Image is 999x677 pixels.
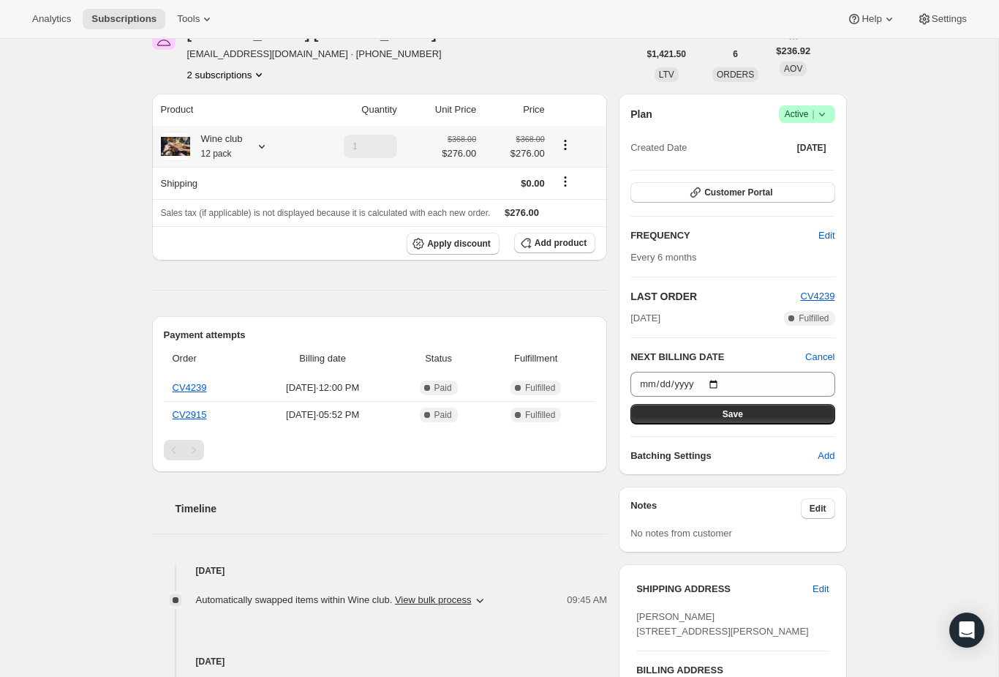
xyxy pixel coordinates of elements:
a: CV4239 [173,382,207,393]
button: Subscriptions [83,9,165,29]
span: Fulfilled [799,313,829,324]
span: [DATE] [630,311,660,326]
h2: FREQUENCY [630,228,818,243]
button: Apply discount [407,233,499,255]
button: Customer Portal [630,182,834,203]
h3: SHIPPING ADDRESS [636,582,813,596]
span: Every 6 months [630,252,696,263]
span: $0.00 [521,178,545,189]
span: AOV [784,64,802,74]
th: Order [164,343,249,375]
span: Add [818,449,834,463]
button: $1,421.50 [638,44,695,64]
button: Add [809,444,843,468]
h6: Batching Settings [630,449,818,463]
span: 09:45 AM [567,593,607,607]
span: Fulfilled [525,382,555,394]
h4: [DATE] [152,564,608,578]
span: Edit [810,503,826,515]
button: Cancel [805,350,834,364]
div: [PERSON_NAME] [PERSON_NAME] [187,26,454,41]
button: View bulk process [395,594,472,605]
button: Analytics [23,9,80,29]
small: $368.00 [448,135,476,143]
button: [DATE] [788,138,835,158]
span: Apply discount [427,238,491,250]
span: Billing date [253,351,392,366]
span: Active [785,107,829,121]
button: Tools [168,9,223,29]
a: CV4239 [801,291,835,302]
button: Edit [801,498,835,519]
span: Edit [813,582,829,596]
span: Settings [932,13,967,25]
span: Edit [818,228,834,243]
span: Sales tax (if applicable) is not displayed because it is calculated with each new order. [161,208,491,218]
span: Add product [535,237,587,249]
h3: Notes [630,498,801,519]
span: [PERSON_NAME] [STREET_ADDRESS][PERSON_NAME] [636,611,809,637]
span: [EMAIL_ADDRESS][DOMAIN_NAME] · [PHONE_NUMBER] [187,47,454,61]
span: Status [401,351,476,366]
th: Product [152,94,303,126]
span: Fulfillment [485,351,587,366]
span: Tools [177,13,200,25]
span: Paid [434,409,452,421]
div: Open Intercom Messenger [949,613,984,648]
span: $1,421.50 [647,48,686,60]
button: Help [838,9,905,29]
span: [DATE] · 12:00 PM [253,381,392,395]
th: Quantity [303,94,402,126]
button: Save [630,404,834,424]
button: CV4239 [801,289,835,304]
span: 6 [733,48,738,60]
span: [DATE] · 05:52 PM [253,408,392,422]
span: Customer Portal [704,187,772,198]
button: Shipping actions [554,173,577,190]
small: $368.00 [516,135,545,143]
h2: Timeline [176,501,608,516]
span: Subscriptions [91,13,157,25]
span: $236.92 [776,44,810,59]
span: Automatically swapped items within Wine club . [196,593,472,607]
span: Analytics [32,13,71,25]
button: Settings [908,9,976,29]
span: Created Date [630,141,687,155]
span: | [812,108,814,120]
button: Automatically swapped items within Wine club. View bulk process [187,588,497,612]
button: Add product [514,233,595,253]
h2: Payment attempts [164,328,596,343]
span: LTV [659,70,674,80]
span: Paid [434,382,452,394]
th: Price [480,94,549,126]
nav: Pagination [164,440,596,460]
th: Shipping [152,167,303,199]
span: Help [862,13,881,25]
h2: Plan [630,107,652,121]
button: Edit [804,577,837,601]
button: 6 [724,44,747,64]
span: Fulfilled [525,409,555,421]
button: Edit [810,224,843,247]
span: Save [723,408,743,420]
span: $276.00 [442,146,476,161]
span: ORDERS [717,70,754,80]
h2: LAST ORDER [630,289,800,304]
button: Product actions [187,67,267,82]
span: $276.00 [505,207,539,218]
button: Product actions [554,137,577,153]
a: CV2915 [173,409,207,420]
h2: NEXT BILLING DATE [630,350,805,364]
div: Wine club [190,132,243,161]
span: $276.00 [485,146,545,161]
small: 12 pack [201,149,232,159]
span: No notes from customer [630,528,732,539]
h4: [DATE] [152,654,608,669]
th: Unit Price [402,94,480,126]
span: [DATE] [797,142,826,154]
